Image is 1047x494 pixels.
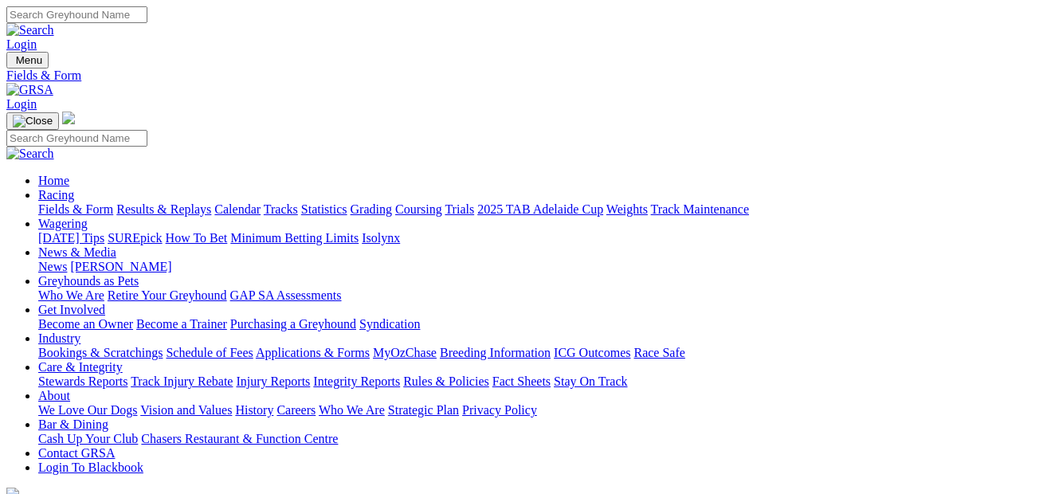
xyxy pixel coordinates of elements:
[38,418,108,431] a: Bar & Dining
[554,374,627,388] a: Stay On Track
[6,130,147,147] input: Search
[38,360,123,374] a: Care & Integrity
[6,83,53,97] img: GRSA
[6,69,1041,83] a: Fields & Form
[38,317,133,331] a: Become an Owner
[38,288,104,302] a: Who We Are
[38,403,137,417] a: We Love Our Dogs
[351,202,392,216] a: Grading
[319,403,385,417] a: Who We Are
[373,346,437,359] a: MyOzChase
[38,432,1041,446] div: Bar & Dining
[440,346,551,359] a: Breeding Information
[38,231,104,245] a: [DATE] Tips
[462,403,537,417] a: Privacy Policy
[256,346,370,359] a: Applications & Forms
[38,331,80,345] a: Industry
[140,403,232,417] a: Vision and Values
[108,288,227,302] a: Retire Your Greyhound
[606,202,648,216] a: Weights
[388,403,459,417] a: Strategic Plan
[230,288,342,302] a: GAP SA Assessments
[6,23,54,37] img: Search
[554,346,630,359] a: ICG Outcomes
[38,374,127,388] a: Stewards Reports
[38,389,70,402] a: About
[38,231,1041,245] div: Wagering
[38,346,163,359] a: Bookings & Scratchings
[38,288,1041,303] div: Greyhounds as Pets
[633,346,684,359] a: Race Safe
[38,446,115,460] a: Contact GRSA
[38,202,113,216] a: Fields & Form
[403,374,489,388] a: Rules & Policies
[359,317,420,331] a: Syndication
[166,346,253,359] a: Schedule of Fees
[6,147,54,161] img: Search
[38,217,88,230] a: Wagering
[62,112,75,124] img: logo-grsa-white.png
[38,174,69,187] a: Home
[477,202,603,216] a: 2025 TAB Adelaide Cup
[264,202,298,216] a: Tracks
[6,97,37,111] a: Login
[38,374,1041,389] div: Care & Integrity
[141,432,338,445] a: Chasers Restaurant & Function Centre
[313,374,400,388] a: Integrity Reports
[38,303,105,316] a: Get Involved
[136,317,227,331] a: Become a Trainer
[38,432,138,445] a: Cash Up Your Club
[362,231,400,245] a: Isolynx
[235,403,273,417] a: History
[6,52,49,69] button: Toggle navigation
[38,274,139,288] a: Greyhounds as Pets
[116,202,211,216] a: Results & Replays
[166,231,228,245] a: How To Bet
[38,461,143,474] a: Login To Blackbook
[38,245,116,259] a: News & Media
[38,260,1041,274] div: News & Media
[13,115,53,127] img: Close
[236,374,310,388] a: Injury Reports
[108,231,162,245] a: SUREpick
[38,260,67,273] a: News
[276,403,316,417] a: Careers
[301,202,347,216] a: Statistics
[38,346,1041,360] div: Industry
[38,317,1041,331] div: Get Involved
[38,188,74,202] a: Racing
[230,231,359,245] a: Minimum Betting Limits
[6,6,147,23] input: Search
[6,37,37,51] a: Login
[6,112,59,130] button: Toggle navigation
[16,54,42,66] span: Menu
[38,202,1041,217] div: Racing
[38,403,1041,418] div: About
[131,374,233,388] a: Track Injury Rebate
[445,202,474,216] a: Trials
[492,374,551,388] a: Fact Sheets
[651,202,749,216] a: Track Maintenance
[70,260,171,273] a: [PERSON_NAME]
[230,317,356,331] a: Purchasing a Greyhound
[214,202,261,216] a: Calendar
[395,202,442,216] a: Coursing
